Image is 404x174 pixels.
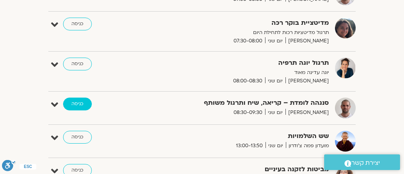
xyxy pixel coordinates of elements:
[324,154,400,170] a: יצירת קשר
[286,142,329,150] span: מועדון פמה צ'ודרון
[63,18,92,30] a: כניסה
[265,142,286,150] span: יום שני
[351,158,380,168] span: יצירת קשר
[157,18,329,28] strong: מדיטציית בוקר רכה
[231,37,265,45] span: 07:30-08:00
[157,131,329,142] strong: שש השלמויות
[157,68,329,77] p: יוגה עדינה מאוד
[285,77,329,85] span: [PERSON_NAME]
[265,108,285,117] span: יום שני
[157,98,329,108] strong: סנגהה לומדת – קריאה, שיח ותרגול משותף
[157,58,329,68] strong: תרגול יוגה תרפיה
[63,98,92,110] a: כניסה
[265,37,285,45] span: יום שני
[233,142,265,150] span: 13:00-13:50
[157,28,329,37] p: תרגול מדיטציות רכות לתחילת היום
[230,77,265,85] span: 08:00-08:30
[63,131,92,144] a: כניסה
[63,58,92,70] a: כניסה
[285,108,329,117] span: [PERSON_NAME]
[285,37,329,45] span: [PERSON_NAME]
[231,108,265,117] span: 08:30-09:30
[265,77,285,85] span: יום שני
